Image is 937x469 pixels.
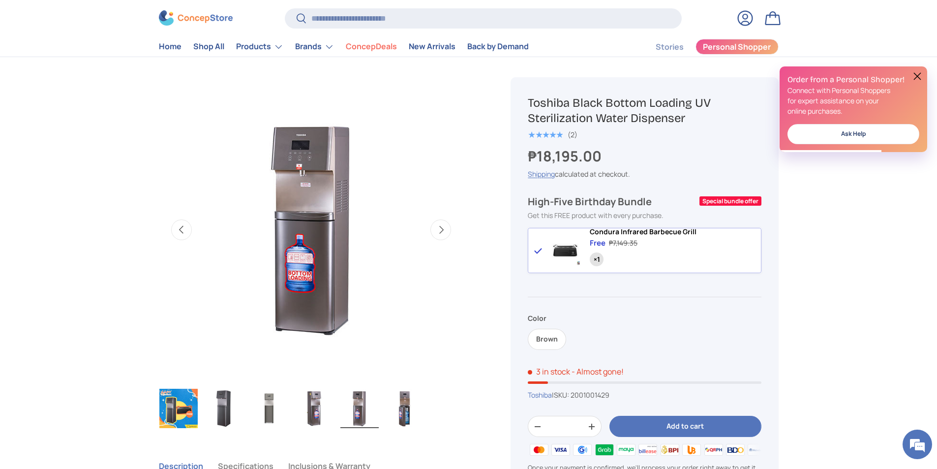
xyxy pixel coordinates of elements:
div: (2) [568,131,577,138]
div: 5.0 out of 5.0 stars [528,130,563,139]
div: Free [590,238,605,249]
div: Quantity [590,252,604,266]
img: toshiba-bottom-loading-water-dispenser-with-uv-sterilization-technology-left-side-view-concepstore [205,389,243,428]
img: bpi [659,442,681,457]
span: 2001001429 [571,390,609,400]
a: ConcepDeals [346,37,397,57]
img: toshiba-bottom-loading-water-dispenser-with-uv-sterilization-technology-right-side-view-concepstore [295,389,333,428]
a: Home [159,37,181,57]
span: Condura Infrared Barbecue Grill [590,227,696,236]
p: - Almost gone! [572,366,624,377]
span: 3 in stock [528,366,570,377]
img: Toshiba Black Bottom Loading UV Sterilization Water Dispenser [159,389,198,428]
button: Add to cart [609,416,761,437]
img: grabpay [593,442,615,457]
img: maya [615,442,637,457]
div: ₱7,149.35 [609,238,637,249]
img: visa [550,442,572,457]
summary: Products [230,37,289,57]
a: Ask Help [787,124,919,144]
img: toshiba-bottom-loading-water-dispenser-with-uv-sterilization-technology-front-view-concepstore [250,389,288,428]
img: master [528,442,549,457]
img: ubp [681,442,702,457]
a: Shop All [193,37,224,57]
legend: Color [528,313,546,323]
strong: ₱18,195.00 [528,146,604,166]
a: Condura Infrared Barbecue Grill [590,228,696,236]
p: Connect with Personal Shoppers for expert assistance on your online purchases. [787,85,919,116]
div: Special bundle offer [701,196,758,205]
h1: Toshiba Black Bottom Loading UV Sterilization Water Dispenser [528,95,761,126]
a: Personal Shopper [695,39,779,55]
img: qrph [702,442,724,457]
a: Back by Demand [467,37,529,57]
img: metrobank [746,442,768,457]
a: Stories [656,37,684,57]
div: calculated at checkout. [528,169,761,179]
a: 5.0 out of 5.0 stars (2) [528,128,577,139]
summary: Brands [289,37,340,57]
span: Personal Shopper [703,43,771,51]
img: toshiba-bottom-loading-water-dispenser-with-uv-sterilization-technology-front-open-water-gallon-v... [386,389,424,428]
nav: Primary [159,37,529,57]
nav: Secondary [632,37,779,57]
span: SKU: [554,390,569,400]
img: billease [637,442,659,457]
span: | [552,390,609,400]
div: High-Five Birthday Bundle [528,195,697,208]
img: ConcepStore [159,11,233,26]
media-gallery: Gallery Viewer [159,77,464,431]
a: New Arrivals [409,37,455,57]
span: Get this FREE product with every purchase. [528,211,664,220]
h2: Order from a Personal Shopper! [787,74,919,85]
img: bdo [725,442,746,457]
img: gcash [572,442,593,457]
a: Shipping [528,169,555,179]
a: Toshiba [528,390,552,400]
span: ★★★★★ [528,130,563,140]
img: toshiba-bottom-loading-water-dispenser-with-uv-sterilization-technology-zoom-out-left-side-view-c... [340,389,379,428]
